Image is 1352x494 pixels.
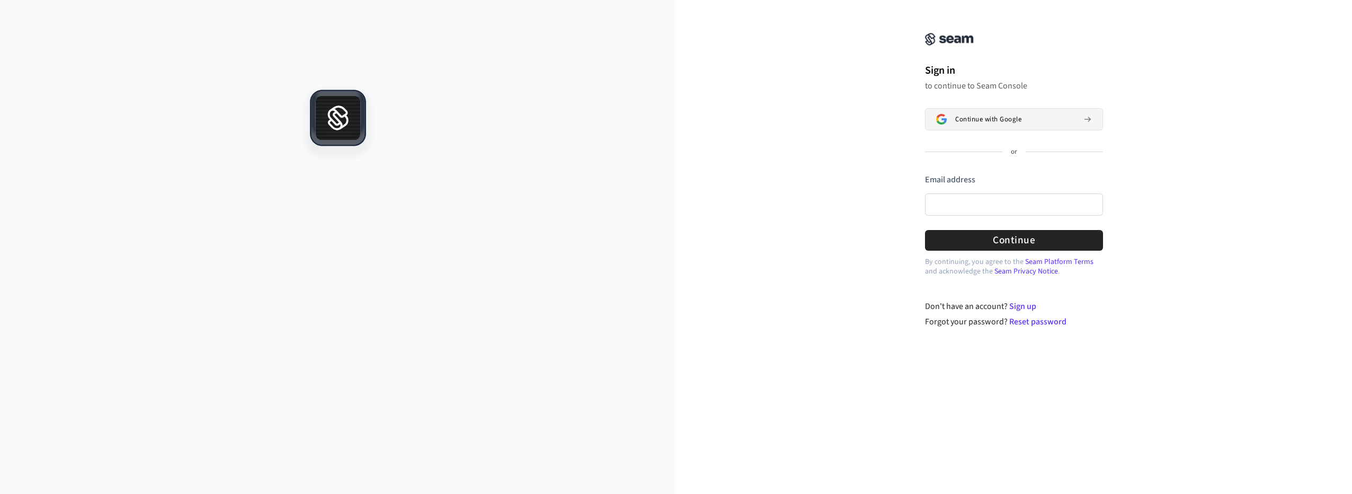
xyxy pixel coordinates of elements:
a: Reset password [1009,316,1066,328]
button: Sign in with GoogleContinue with Google [925,108,1103,130]
span: Continue with Google [955,115,1021,124]
h1: Sign in [925,63,1103,78]
div: Forgot your password? [925,315,1104,328]
a: Seam Platform Terms [1025,257,1093,267]
p: to continue to Seam Console [925,81,1103,91]
a: Sign up [1009,301,1036,312]
p: By continuing, you agree to the and acknowledge the . [925,257,1103,276]
button: Continue [925,230,1103,251]
img: Seam Console [925,33,974,46]
div: Don't have an account? [925,300,1104,313]
label: Email address [925,174,975,186]
p: or [1011,147,1017,157]
img: Sign in with Google [936,114,947,125]
a: Seam Privacy Notice [994,266,1058,277]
